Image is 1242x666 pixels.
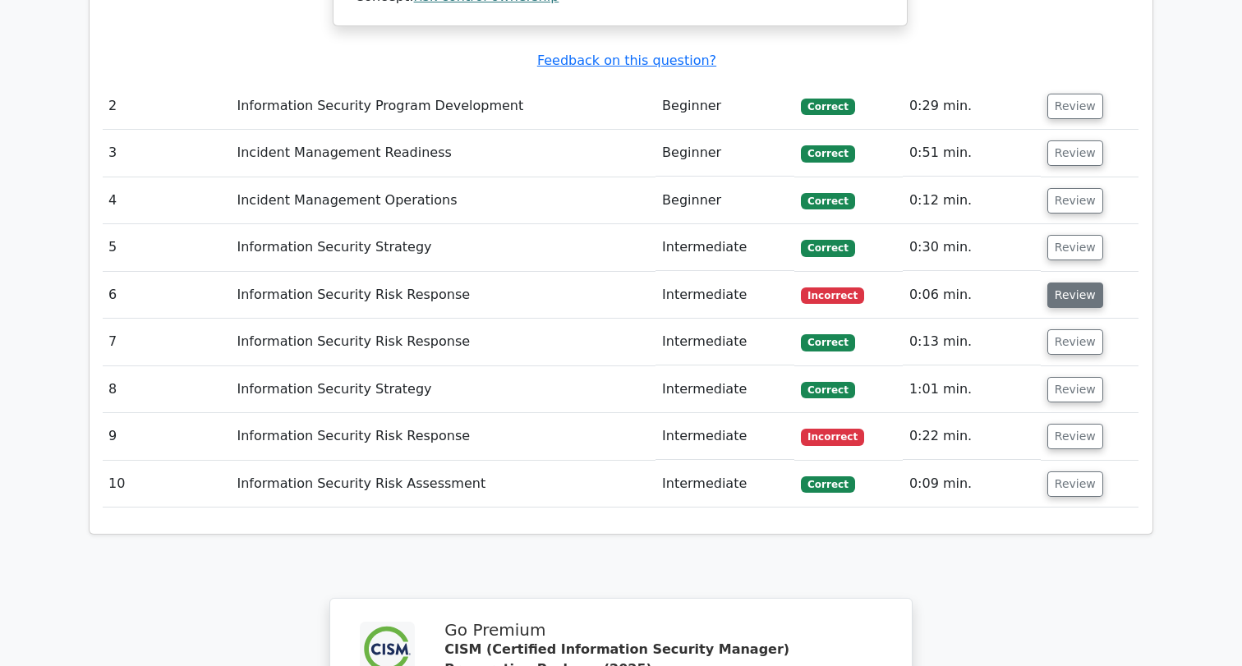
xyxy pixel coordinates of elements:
[903,224,1041,271] td: 0:30 min.
[230,319,655,365] td: Information Security Risk Response
[655,177,794,224] td: Beginner
[230,130,655,177] td: Incident Management Readiness
[801,476,854,493] span: Correct
[903,83,1041,130] td: 0:29 min.
[903,461,1041,508] td: 0:09 min.
[1047,471,1103,497] button: Review
[102,224,230,271] td: 5
[903,413,1041,460] td: 0:22 min.
[801,287,864,304] span: Incorrect
[655,272,794,319] td: Intermediate
[1047,377,1103,402] button: Review
[903,130,1041,177] td: 0:51 min.
[230,366,655,413] td: Information Security Strategy
[1047,282,1103,308] button: Review
[655,224,794,271] td: Intermediate
[655,413,794,460] td: Intermediate
[1047,140,1103,166] button: Review
[230,461,655,508] td: Information Security Risk Assessment
[1047,94,1103,119] button: Review
[537,53,716,68] a: Feedback on this question?
[102,130,230,177] td: 3
[230,272,655,319] td: Information Security Risk Response
[903,272,1041,319] td: 0:06 min.
[655,130,794,177] td: Beginner
[655,366,794,413] td: Intermediate
[230,83,655,130] td: Information Security Program Development
[102,272,230,319] td: 6
[801,240,854,256] span: Correct
[1047,188,1103,214] button: Review
[801,145,854,162] span: Correct
[1047,329,1103,355] button: Review
[102,83,230,130] td: 2
[230,413,655,460] td: Information Security Risk Response
[102,319,230,365] td: 7
[801,193,854,209] span: Correct
[801,429,864,445] span: Incorrect
[102,461,230,508] td: 10
[1047,235,1103,260] button: Review
[903,366,1041,413] td: 1:01 min.
[102,413,230,460] td: 9
[655,83,794,130] td: Beginner
[801,99,854,115] span: Correct
[230,177,655,224] td: Incident Management Operations
[801,382,854,398] span: Correct
[1047,424,1103,449] button: Review
[655,461,794,508] td: Intermediate
[230,224,655,271] td: Information Security Strategy
[903,177,1041,224] td: 0:12 min.
[903,319,1041,365] td: 0:13 min.
[801,334,854,351] span: Correct
[655,319,794,365] td: Intermediate
[102,366,230,413] td: 8
[102,177,230,224] td: 4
